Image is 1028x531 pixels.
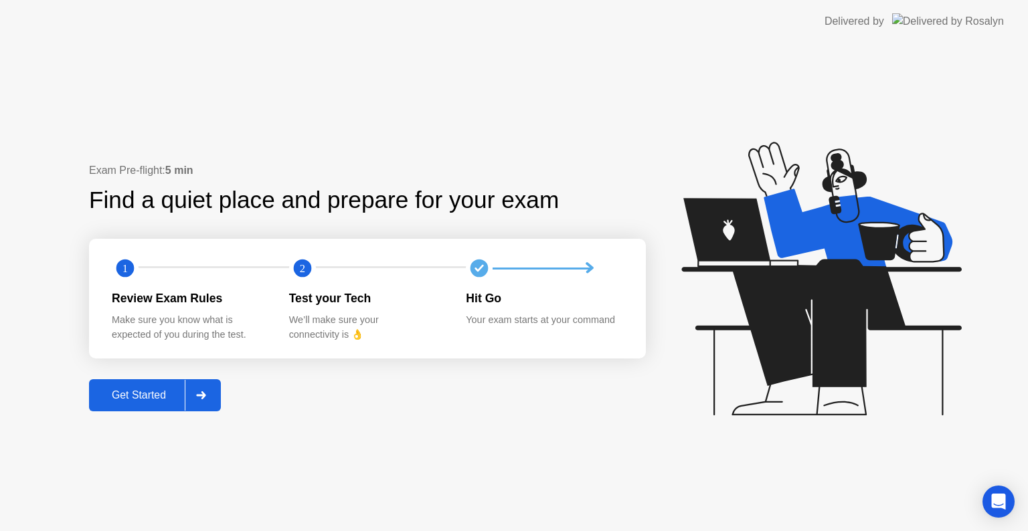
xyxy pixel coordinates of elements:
[89,163,646,179] div: Exam Pre-flight:
[89,379,221,411] button: Get Started
[165,165,193,176] b: 5 min
[289,290,445,307] div: Test your Tech
[289,313,445,342] div: We’ll make sure your connectivity is 👌
[892,13,1004,29] img: Delivered by Rosalyn
[466,313,622,328] div: Your exam starts at your command
[466,290,622,307] div: Hit Go
[982,486,1015,518] div: Open Intercom Messenger
[112,313,268,342] div: Make sure you know what is expected of you during the test.
[825,13,884,29] div: Delivered by
[89,183,561,218] div: Find a quiet place and prepare for your exam
[112,290,268,307] div: Review Exam Rules
[93,389,185,401] div: Get Started
[300,262,305,275] text: 2
[122,262,128,275] text: 1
